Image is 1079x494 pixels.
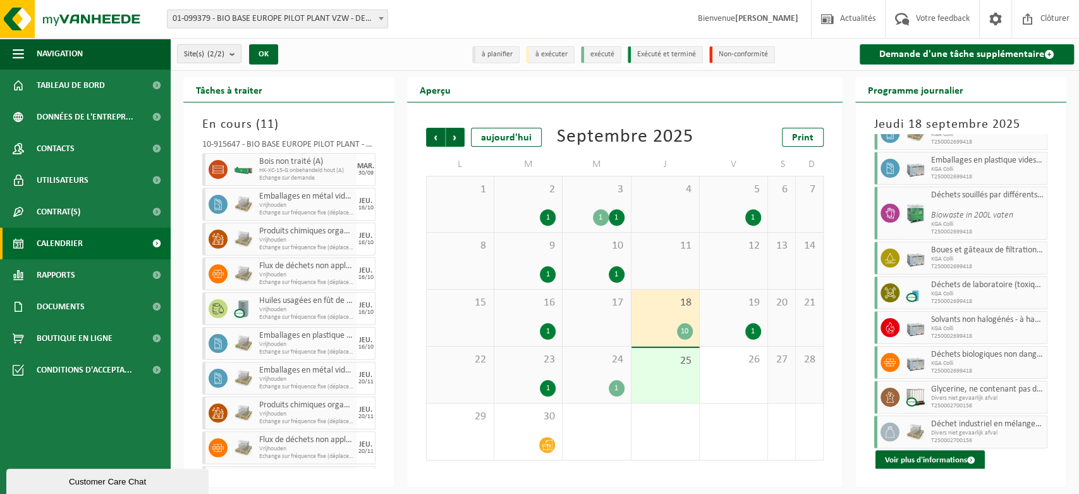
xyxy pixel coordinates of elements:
[931,333,1044,340] span: T250002699418
[581,46,621,63] li: exécuté
[259,331,353,341] span: Emballages en plastique vides souillés par des substances oxydants (comburant)
[638,239,693,253] span: 11
[706,296,761,310] span: 19
[359,267,372,275] div: JEU.
[774,296,789,310] span: 20
[471,128,542,147] div: aujourd'hui
[259,279,353,287] span: Echange sur fréquence fixe (déplacement exclu)
[706,353,761,367] span: 26
[745,209,761,226] div: 1
[259,400,353,411] span: Produits chimiques organiques, non dangereux en petit emballage
[358,379,374,385] div: 20/11
[638,296,693,310] span: 18
[563,153,631,176] td: M
[234,299,253,318] img: LP-LD-00200-CU
[792,133,814,143] span: Print
[501,353,556,367] span: 23
[168,10,387,28] span: 01-099379 - BIO BASE EUROPE PILOT PLANT VZW - DESTELDONK
[569,183,624,197] span: 3
[259,306,353,314] span: Vrijhouden
[407,77,463,102] h2: Aperçu
[358,240,374,246] div: 16/10
[609,380,625,397] div: 1
[234,334,253,353] img: LP-PA-00000-WDN-11
[37,38,83,70] span: Navigation
[202,140,375,153] div: 10-915647 - BIO BASE EUROPE PILOT PLANT - DESTELDONK
[259,202,353,209] span: Vrijhouden
[37,259,75,291] span: Rapports
[796,153,824,176] td: D
[259,411,353,418] span: Vrijhouden
[234,369,253,388] img: LP-PA-00000-WDN-11
[37,291,85,323] span: Documents
[906,249,925,268] img: PB-LB-0680-HPE-GY-11
[207,50,224,58] count: (2/2)
[259,296,353,306] span: Huiles usagées en fût de 200 lt
[259,418,353,426] span: Echange sur fréquence fixe (déplacement exclu)
[167,9,388,28] span: 01-099379 - BIO BASE EUROPE PILOT PLANT VZW - DESTELDONK
[37,196,80,228] span: Contrat(s)
[433,353,487,367] span: 22
[358,448,374,455] div: 20/11
[359,371,372,379] div: JEU.
[259,453,353,460] span: Echange sur fréquence fixe (déplacement exclu)
[931,325,1044,333] span: KGA Colli
[931,228,1044,236] span: T250002699418
[931,166,1044,173] span: KGA Colli
[358,170,374,176] div: 30/09
[433,410,487,424] span: 29
[774,183,789,197] span: 6
[259,366,353,376] span: Emballages en métal vides souillés par des substances dangereuses
[37,228,83,259] span: Calendrier
[782,128,824,147] a: Print
[359,197,372,205] div: JEU.
[931,263,1044,271] span: T250002699418
[609,209,625,226] div: 1
[931,315,1044,325] span: Solvants non halogénés - à haut pouvoir calorifique en petits emballages (<200L)
[259,167,353,175] span: HK-XC-15-G onbehandeld hout (A)
[628,46,703,63] li: Exécuté et terminé
[906,318,925,337] img: PB-LB-0680-HPE-GY-11
[931,367,1044,375] span: T250002699418
[860,44,1074,65] a: Demande d'une tâche supplémentaire
[259,261,353,271] span: Flux de déchets non applicable
[259,435,353,445] span: Flux de déchets non applicable
[931,360,1044,367] span: KGA Colli
[931,221,1044,228] span: KGA Colli
[774,239,789,253] span: 13
[37,164,88,196] span: Utilisateurs
[774,353,789,367] span: 27
[906,423,925,442] img: LP-PA-00000-WDN-11
[359,406,372,414] div: JEU.
[931,211,1013,220] i: Biowaste in 200L vaten
[540,323,556,340] div: 1
[501,296,556,310] span: 16
[931,395,1044,402] span: Divers niet gevaarlijk afval
[631,153,700,176] td: J
[259,157,353,167] span: Bois non traité (A)
[706,183,761,197] span: 5
[906,283,925,302] img: LP-OT-00060-CU
[745,323,761,340] div: 1
[931,156,1044,166] span: Emballages en plastique vides souillés par des substances dangereuses
[183,77,275,102] h2: Tâches à traiter
[446,128,465,147] span: Suivant
[501,239,556,253] span: 9
[426,128,445,147] span: Précédent
[526,46,575,63] li: à exécuter
[931,139,1044,146] span: T250002699418
[906,388,925,407] img: PB-IC-CU
[931,190,1044,201] span: Déchets souillés par différents déchets dangereux
[501,410,556,424] span: 30
[37,101,133,133] span: Données de l'entrepr...
[931,429,1044,437] span: Divers niet gevaarlijk afval
[874,115,1047,134] h3: Jeudi 18 septembre 2025
[234,230,253,249] img: LP-PA-00000-WDN-11
[802,183,817,197] span: 7
[357,163,374,170] div: MAR.
[931,385,1044,395] span: Glycerine, ne contenant pas des produits d'origine animale
[768,153,796,176] td: S
[177,44,241,63] button: Site(s)(2/2)
[802,296,817,310] span: 21
[234,264,253,283] img: LP-PA-00000-WDN-11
